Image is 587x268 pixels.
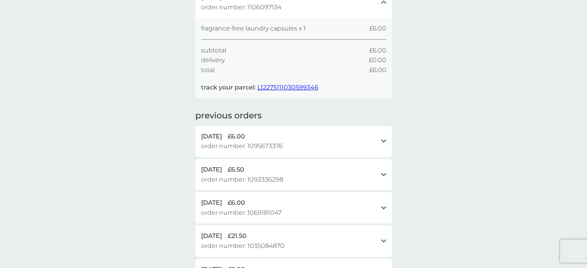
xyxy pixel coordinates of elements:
[201,83,318,93] p: track your parcel:
[228,131,245,142] span: £6.00
[201,141,283,151] span: order number: 1095673376
[201,175,283,185] span: order number: 1093336298
[369,65,386,75] span: £6.00
[257,84,318,91] a: L12275111030599346
[228,231,247,241] span: £21.50
[195,110,262,122] h2: previous orders
[201,241,284,251] span: order number: 1035084870
[369,55,386,65] span: £0.00
[369,24,386,34] span: £6.00
[201,46,226,56] span: subtotal
[201,2,281,12] span: order number: 1106097134
[228,198,245,208] span: £6.00
[201,198,222,208] span: [DATE]
[369,46,386,56] span: £6.00
[201,131,222,142] span: [DATE]
[201,231,222,241] span: [DATE]
[201,24,306,34] span: fragrance-free laundry capsules x 1
[201,165,222,175] span: [DATE]
[201,208,281,218] span: order number: 1069181047
[228,165,244,175] span: £6.50
[201,55,225,65] span: delivery
[201,65,215,75] span: total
